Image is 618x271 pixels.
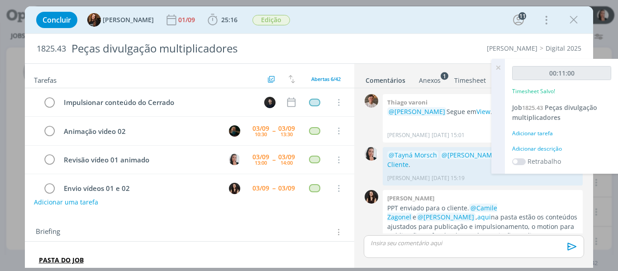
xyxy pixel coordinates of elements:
img: I [365,190,378,204]
span: -- [272,185,275,191]
span: 25:16 [221,15,238,24]
b: [PERSON_NAME] [387,194,434,202]
img: T [365,94,378,108]
span: Briefing [36,226,60,238]
span: @[PERSON_NAME] [418,213,474,221]
a: aqui [477,213,491,221]
p: Segue em . [387,107,578,116]
span: 1825.43 [522,104,543,112]
div: Envio vídeos 01 e 02 [60,183,221,194]
div: Revisão vídeo 01 animado [60,154,221,166]
a: PASTA DO JOB [39,256,84,264]
span: -- [272,128,275,134]
div: 03/09 [252,185,269,191]
img: T [87,13,101,27]
div: 14:00 [280,160,293,165]
a: View [476,107,490,116]
span: Abertas 6/42 [311,76,341,82]
a: Digital 2025 [546,44,581,52]
p: PPT enviado para o cliente. e , na pasta estão os conteúdos ajustados para publicação e impulsion... [387,204,578,259]
div: 10:30 [255,132,267,137]
button: 25:16 [205,13,240,27]
div: Adicionar descrição [512,145,611,153]
div: 03/09 [278,125,295,132]
span: [DATE] 15:19 [432,174,465,182]
label: Retrabalho [528,157,561,166]
button: Adicionar uma tarefa [33,194,99,210]
span: @[PERSON_NAME] [389,107,445,116]
span: Tarefas [34,74,57,85]
div: Impulsionar conteúdo do Cerrado [60,97,256,108]
button: Edição [252,14,290,26]
button: M [228,124,241,138]
div: 01/09 [178,17,197,23]
div: 03/09 [252,154,269,160]
div: 03/09 [278,154,295,160]
span: [PERSON_NAME] [103,17,154,23]
sup: 1 [441,72,448,80]
button: C [228,153,241,166]
span: 1825.43 [37,44,66,54]
img: arrow-down-up.svg [289,75,295,83]
a: Job1825.43Peças divulgação multiplicadores [512,103,597,122]
div: 03/09 [252,125,269,132]
a: Timesheet [454,72,486,85]
b: Thiago varoni [387,98,428,106]
span: [DATE] 15:01 [432,131,465,139]
img: C [365,147,378,161]
img: M [229,125,240,137]
span: Peças divulgação multiplicadores [512,103,597,122]
button: C [263,95,276,109]
span: Concluir [43,16,71,24]
button: Concluir [36,12,77,28]
p: [PERSON_NAME] [387,131,430,139]
img: C [264,97,276,108]
div: Anexos [419,76,441,85]
div: dialog [25,6,594,268]
div: 03/09 [278,185,295,191]
p: PPT revisado na pasta . [387,151,578,169]
button: T[PERSON_NAME] [87,13,154,27]
span: -- [272,157,275,163]
div: Adicionar tarefa [512,129,611,138]
a: [PERSON_NAME] [487,44,537,52]
a: Comentários [365,72,406,85]
p: Timesheet Salvo! [512,87,555,95]
img: I [229,183,240,194]
div: Peças divulgação multiplicadores [68,38,351,60]
div: 11 [518,12,526,20]
span: @Camile Zagonel [387,204,497,221]
p: [PERSON_NAME] [387,174,430,182]
img: C [229,154,240,165]
button: I [228,181,241,195]
a: 3. Cliente [387,151,571,168]
span: @Tayná Morsch [389,151,437,159]
span: @[PERSON_NAME] [442,151,498,159]
span: Edição [252,15,290,25]
div: Animação video 02 [60,126,221,137]
button: 11 [511,13,526,27]
div: 13:30 [280,132,293,137]
div: 13:00 [255,160,267,165]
